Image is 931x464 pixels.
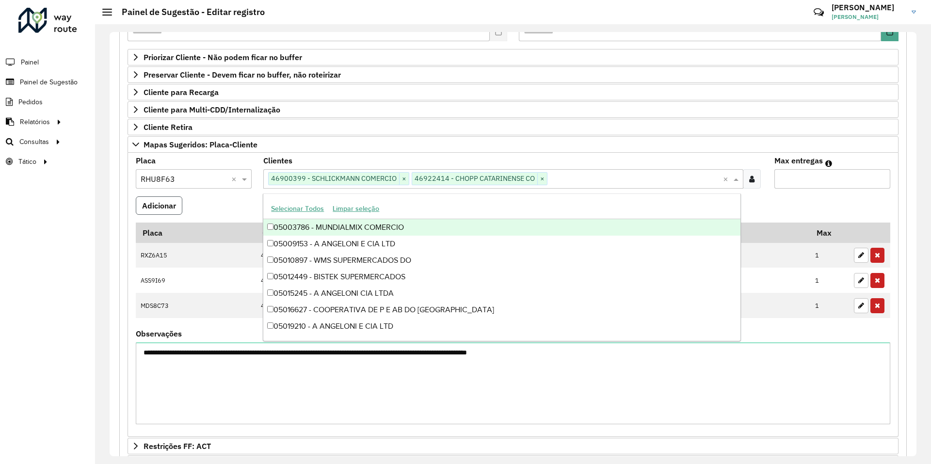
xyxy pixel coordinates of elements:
span: Restrições FF: ACT [144,442,211,450]
th: Max [810,223,849,243]
div: 05009153 - A ANGELONI E CIA LTD [263,236,740,252]
td: RXZ6A15 [136,243,256,268]
h2: Painel de Sugestão - Editar registro [112,7,265,17]
td: 46904690 [256,293,560,318]
div: 05010897 - WMS SUPERMERCADOS DO [263,252,740,269]
label: Placa [136,155,156,166]
td: 46904690 [256,268,560,293]
span: × [537,173,547,185]
span: Cliente Retira [144,123,193,131]
span: 46900399 - SCHLICKMANN COMERCIO [269,173,399,184]
td: ASS9I69 [136,268,256,293]
span: Priorizar Cliente - Não podem ficar no buffer [144,53,302,61]
a: Cliente para Multi-CDD/Internalização [128,101,899,118]
div: 05019210 - A ANGELONI E CIA LTD [263,318,740,335]
a: Contato Rápido [808,2,829,23]
span: Tático [18,157,36,167]
a: Mapas Sugeridos: Placa-Cliente [128,136,899,153]
td: MDS8C73 [136,293,256,318]
td: 46904690 [256,243,560,268]
ng-dropdown-panel: Options list [263,193,740,341]
button: Selecionar Todos [267,201,328,216]
span: × [399,173,409,185]
td: 1 [810,243,849,268]
td: 1 [810,268,849,293]
span: Clear all [231,173,240,185]
em: Máximo de clientes que serão colocados na mesma rota com os clientes informados [825,160,832,167]
button: Limpar seleção [328,201,384,216]
span: Consultas [19,137,49,147]
th: Código Cliente [256,223,560,243]
span: Mapas Sugeridos: Placa-Cliente [144,141,257,148]
div: 05003786 - MUNDIALMIX COMERCIO [263,219,740,236]
span: Painel de Sugestão [20,77,78,87]
span: Painel [21,57,39,67]
div: 05016627 - COOPERATIVA DE P E AB DO [GEOGRAPHIC_DATA] [263,302,740,318]
div: 05015245 - A ANGELONI CIA LTDA [263,285,740,302]
a: Cliente para Recarga [128,84,899,100]
a: Cliente Retira [128,119,899,135]
label: Clientes [263,155,292,166]
span: 46922414 - CHOPP CATARINENSE CO [412,173,537,184]
label: Observações [136,328,182,339]
a: Restrições FF: ACT [128,438,899,454]
div: Mapas Sugeridos: Placa-Cliente [128,153,899,437]
span: Preservar Cliente - Devem ficar no buffer, não roteirizar [144,71,341,79]
td: 1 [810,293,849,318]
span: Clear all [723,173,731,185]
span: [PERSON_NAME] [832,13,904,21]
button: Adicionar [136,196,182,215]
a: Preservar Cliente - Devem ficar no buffer, não roteirizar [128,66,899,83]
span: Cliente para Multi-CDD/Internalização [144,106,280,113]
span: Relatórios [20,117,50,127]
div: 05019211 - A ANGELONI CIA LTDA [263,335,740,351]
span: Cliente para Recarga [144,88,219,96]
th: Placa [136,223,256,243]
label: Max entregas [774,155,823,166]
h3: [PERSON_NAME] [832,3,904,12]
a: Priorizar Cliente - Não podem ficar no buffer [128,49,899,65]
div: 05012449 - BISTEK SUPERMERCADOS [263,269,740,285]
span: Pedidos [18,97,43,107]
